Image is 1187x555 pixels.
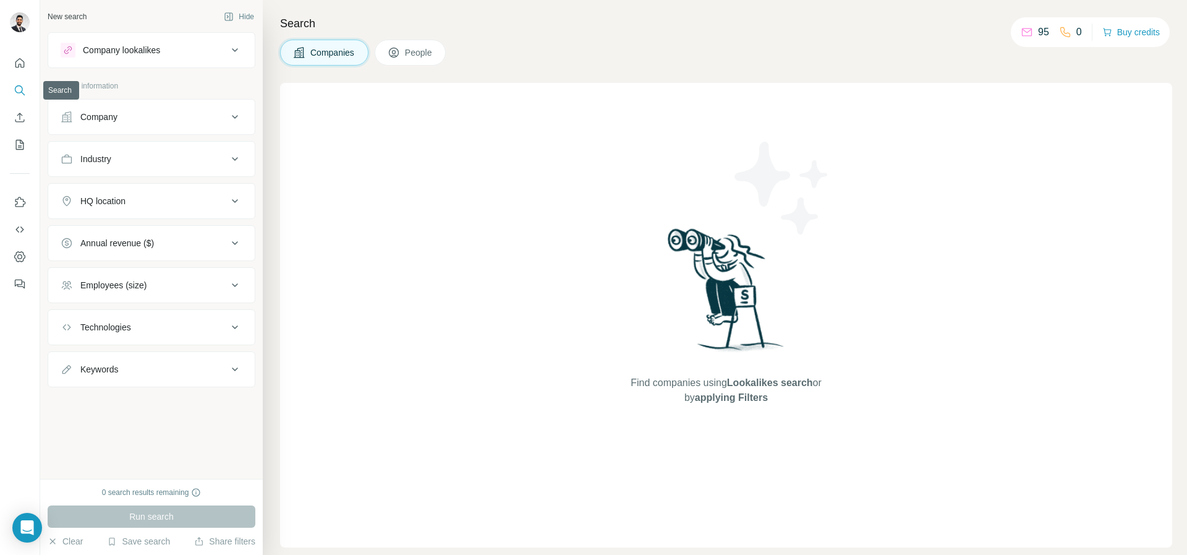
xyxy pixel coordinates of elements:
[695,392,768,403] span: applying Filters
[726,132,838,244] img: Surfe Illustration - Stars
[80,363,118,376] div: Keywords
[80,321,131,333] div: Technologies
[48,535,83,548] button: Clear
[310,46,355,59] span: Companies
[1102,24,1160,41] button: Buy credits
[10,246,30,268] button: Dashboard
[102,487,202,498] div: 0 search results remaining
[662,225,791,363] img: Surfe Illustration - Woman searching with binoculars
[10,12,30,32] img: Avatar
[10,218,30,241] button: Use Surfe API
[83,44,160,56] div: Company lookalikes
[48,35,255,65] button: Company lookalikes
[1076,25,1082,40] p: 0
[280,15,1172,32] h4: Search
[10,273,30,295] button: Feedback
[48,270,255,300] button: Employees (size)
[10,52,30,74] button: Quick start
[1038,25,1049,40] p: 95
[12,513,42,543] div: Open Intercom Messenger
[48,186,255,216] button: HQ location
[80,237,154,249] div: Annual revenue ($)
[80,195,126,207] div: HQ location
[10,191,30,213] button: Use Surfe on LinkedIn
[107,535,170,548] button: Save search
[10,134,30,156] button: My lists
[727,377,813,388] span: Lookalikes search
[80,153,111,165] div: Industry
[48,80,255,92] p: Company information
[405,46,433,59] span: People
[48,355,255,384] button: Keywords
[48,11,87,22] div: New search
[48,312,255,342] button: Technologies
[10,106,30,129] button: Enrich CSV
[48,228,255,258] button: Annual revenue ($)
[215,7,263,26] button: Hide
[80,111,117,123] div: Company
[80,279,147,291] div: Employees (size)
[48,144,255,174] button: Industry
[194,535,255,548] button: Share filters
[48,102,255,132] button: Company
[10,79,30,101] button: Search
[627,376,825,405] span: Find companies using or by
